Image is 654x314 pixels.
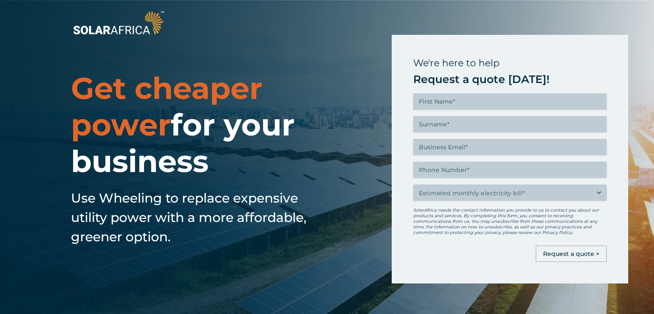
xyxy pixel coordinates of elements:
span: Get cheaper power [71,70,262,143]
p: SolarAfrica needs the contact information you provide to us to contact you about our products and... [413,207,607,235]
input: Business Email* [413,139,607,155]
input: Request a quote > [536,246,607,262]
input: First Name* [413,93,607,110]
h5: Use Wheeling to replace expensive utility power with a more affordable, greener option. [71,188,320,246]
p: We're here to help [413,55,607,72]
input: Phone Number* [413,162,607,178]
input: Surname* [413,116,607,132]
h1: for your business [71,70,345,180]
p: Request a quote [DATE]! [413,72,607,87]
